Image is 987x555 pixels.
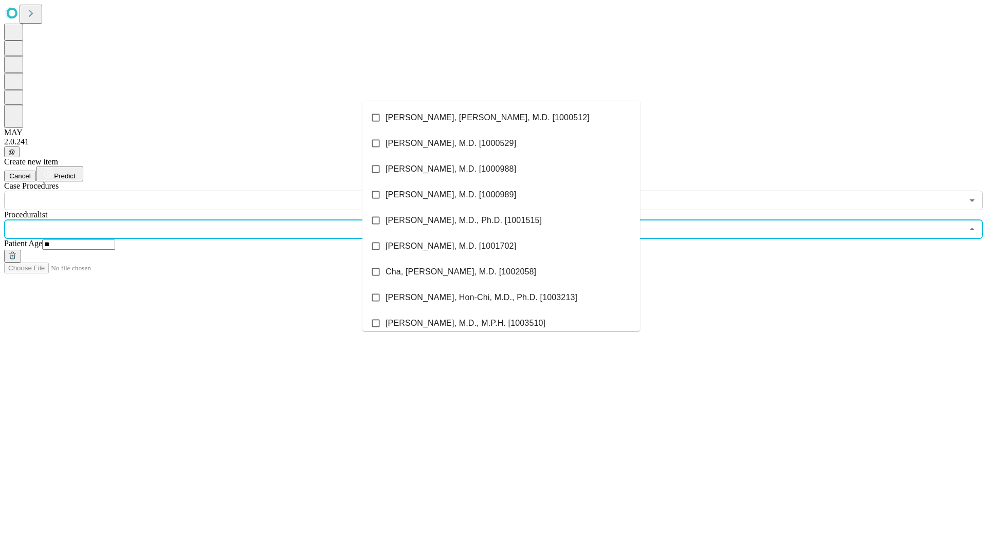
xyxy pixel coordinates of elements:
[386,189,516,201] span: [PERSON_NAME], M.D. [1000989]
[386,137,516,150] span: [PERSON_NAME], M.D. [1000529]
[4,210,47,219] span: Proceduralist
[4,146,20,157] button: @
[4,128,983,137] div: MAY
[386,163,516,175] span: [PERSON_NAME], M.D. [1000988]
[386,214,542,227] span: [PERSON_NAME], M.D., Ph.D. [1001515]
[9,172,31,180] span: Cancel
[386,112,590,124] span: [PERSON_NAME], [PERSON_NAME], M.D. [1000512]
[965,222,979,236] button: Close
[4,239,42,248] span: Patient Age
[386,240,516,252] span: [PERSON_NAME], M.D. [1001702]
[4,157,58,166] span: Create new item
[386,291,577,304] span: [PERSON_NAME], Hon-Chi, M.D., Ph.D. [1003213]
[386,266,536,278] span: Cha, [PERSON_NAME], M.D. [1002058]
[4,137,983,146] div: 2.0.241
[8,148,15,156] span: @
[36,166,83,181] button: Predict
[54,172,75,180] span: Predict
[4,171,36,181] button: Cancel
[386,317,545,329] span: [PERSON_NAME], M.D., M.P.H. [1003510]
[965,193,979,208] button: Open
[4,181,59,190] span: Scheduled Procedure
